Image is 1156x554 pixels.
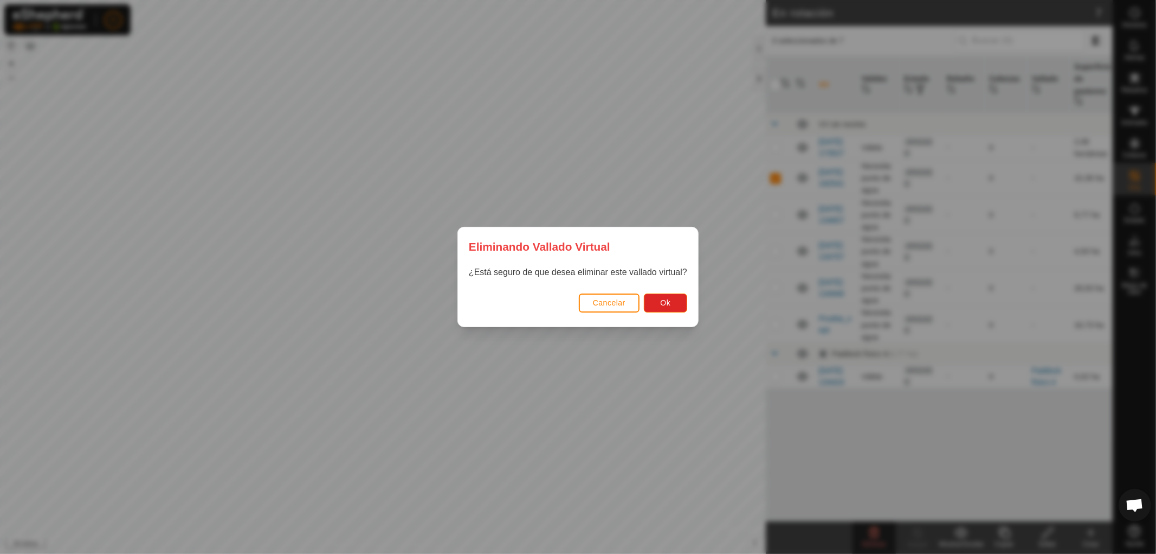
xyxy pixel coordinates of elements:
span: Ok [661,298,671,307]
button: Cancelar [579,294,640,313]
button: Ok [644,294,687,313]
a: Chat abierto [1119,489,1151,521]
p: ¿Está seguro de que desea eliminar este vallado virtual? [469,266,687,279]
span: Eliminando Vallado Virtual [469,238,610,255]
span: Cancelar [593,298,625,307]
